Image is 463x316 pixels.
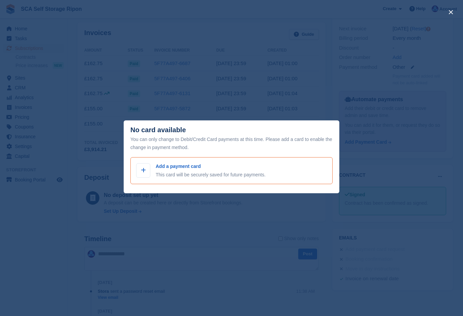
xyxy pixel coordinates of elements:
[445,7,456,18] button: close
[156,163,266,170] p: Add a payment card
[130,135,333,151] div: You can only change to Debit/Credit Card payments at this time. Please add a card to enable the c...
[130,157,333,184] a: Add a payment card This card will be securely saved for future payments.
[156,171,266,178] p: This card will be securely saved for future payments.
[130,126,186,134] div: No card available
